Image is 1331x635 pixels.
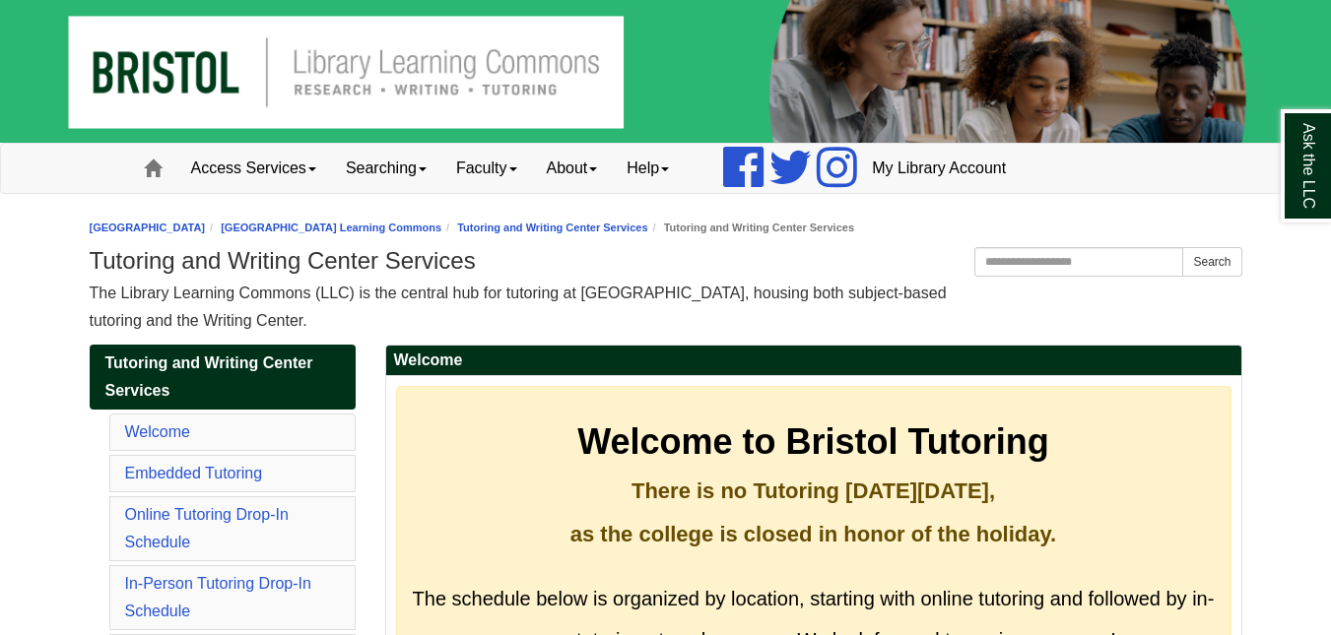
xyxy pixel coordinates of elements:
span: Tutoring and Writing Center Services [105,354,313,399]
span: The Library Learning Commons (LLC) is the central hub for tutoring at [GEOGRAPHIC_DATA], housing ... [90,285,947,329]
a: Access Services [176,144,331,193]
strong: as the college is closed in honor of the holiday. [570,522,1056,546]
a: Faculty [441,144,532,193]
a: Searching [331,144,441,193]
a: Help [612,144,684,193]
a: My Library Account [857,144,1021,193]
a: Welcome [125,423,190,440]
a: [GEOGRAPHIC_DATA] [90,222,206,233]
h1: Tutoring and Writing Center Services [90,247,1242,275]
a: Tutoring and Writing Center Services [90,345,356,410]
a: About [532,144,613,193]
nav: breadcrumb [90,219,1242,237]
a: Embedded Tutoring [125,465,263,481]
button: Search [1182,247,1241,277]
a: Tutoring and Writing Center Services [457,222,647,233]
a: In-Person Tutoring Drop-In Schedule [125,575,311,619]
a: Online Tutoring Drop-In Schedule [125,506,289,550]
li: Tutoring and Writing Center Services [648,219,854,237]
h2: Welcome [386,346,1241,376]
a: [GEOGRAPHIC_DATA] Learning Commons [221,222,441,233]
strong: There is no Tutoring [DATE][DATE], [632,478,995,503]
strong: Welcome to Bristol Tutoring [577,421,1049,462]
